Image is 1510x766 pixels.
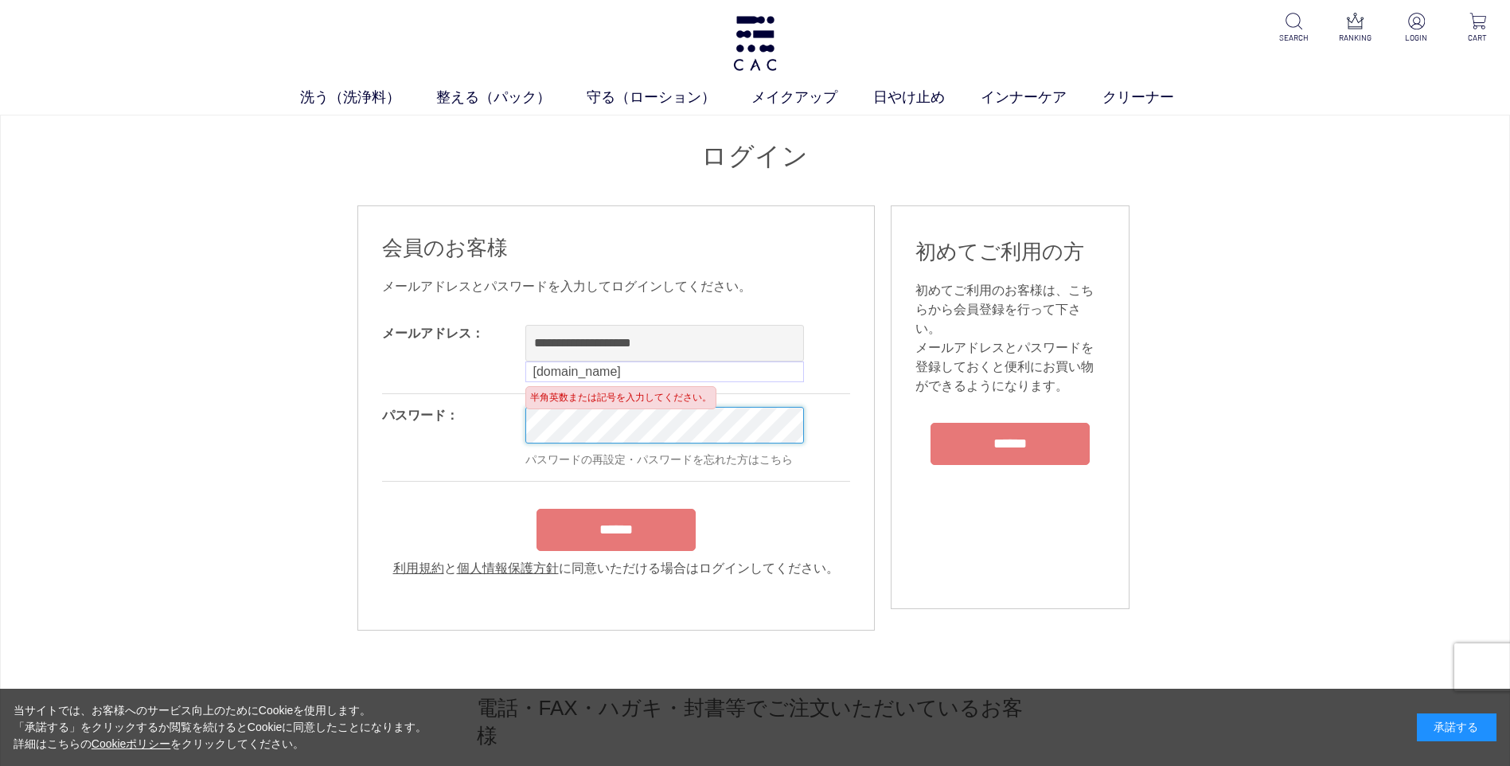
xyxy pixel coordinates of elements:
p: SEARCH [1274,32,1313,44]
a: Cookieポリシー [92,737,171,750]
a: RANKING [1336,13,1375,44]
div: 当サイトでは、お客様へのサービス向上のためにCookieを使用します。 「承諾する」をクリックするか閲覧を続けるとCookieに同意したことになります。 詳細はこちらの をクリックしてください。 [14,702,427,752]
span: 会員のお客様 [382,236,508,260]
a: インナーケア [981,87,1102,108]
label: パスワード： [382,408,458,422]
a: クリーナー [1102,87,1210,108]
h1: ログイン [357,139,1153,174]
div: と に同意いただける場合はログインしてください。 [382,559,850,578]
a: 個人情報保護方針 [457,561,559,575]
label: メールアドレス： [382,326,484,340]
div: 半角英数または記号を入力してください。 [525,386,716,409]
a: LOGIN [1397,13,1436,44]
a: SEARCH [1274,13,1313,44]
div: メールアドレスとパスワードを入力してログインしてください。 [382,277,850,296]
img: logo [731,16,779,71]
p: CART [1458,32,1497,44]
p: LOGIN [1397,32,1436,44]
a: 利用規約 [393,561,444,575]
div: 初めてご利用のお客様は、こちらから会員登録を行って下さい。 メールアドレスとパスワードを登録しておくと便利にお買い物ができるようになります。 [915,281,1105,396]
p: RANKING [1336,32,1375,44]
a: CART [1458,13,1497,44]
a: パスワードの再設定・パスワードを忘れた方はこちら [525,453,793,466]
a: 日やけ止め [873,87,981,108]
div: 承諾する [1417,713,1496,741]
a: 洗う（洗浄料） [300,87,436,108]
span: 初めてご利用の方 [915,240,1084,264]
a: 守る（ローション） [587,87,751,108]
a: 整える（パック） [436,87,587,108]
a: メイクアップ [751,87,873,108]
div: [DOMAIN_NAME] [528,365,802,379]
